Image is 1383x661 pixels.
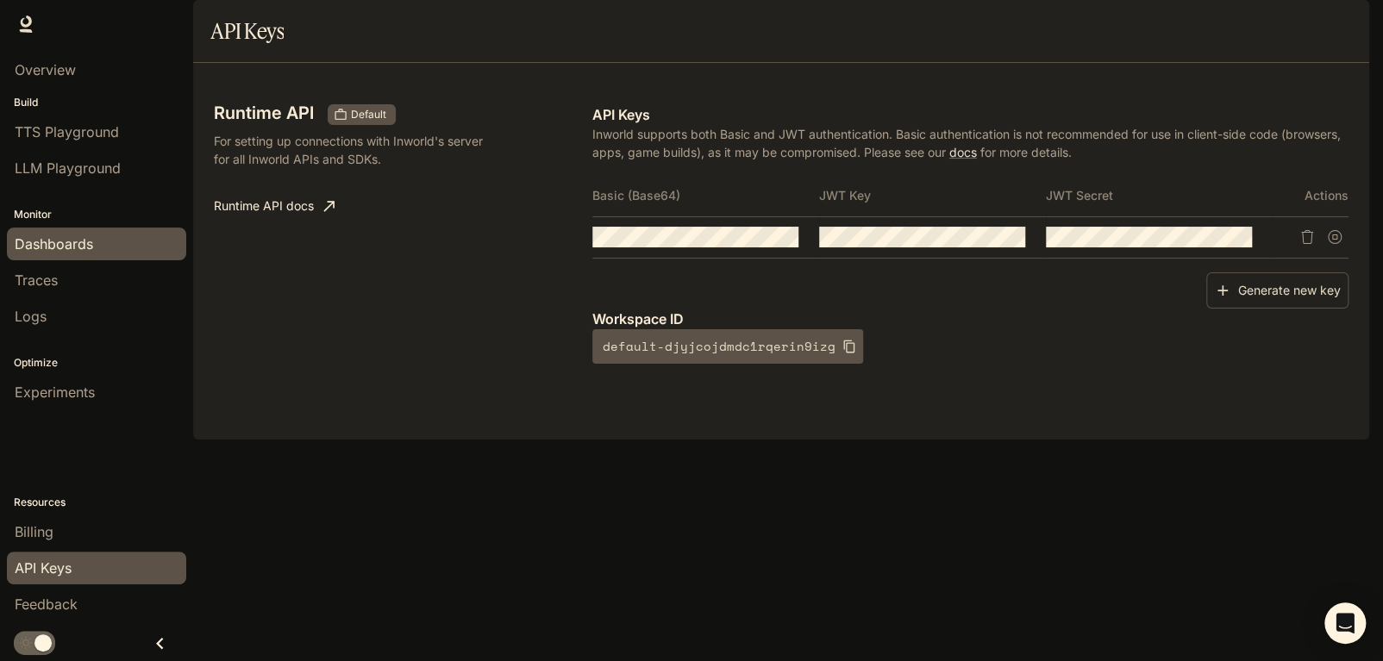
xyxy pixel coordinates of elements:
a: docs [949,145,977,159]
div: Open Intercom Messenger [1324,602,1366,644]
th: JWT Key [819,175,1046,216]
h3: Runtime API [214,104,314,122]
h1: API Keys [210,14,284,48]
span: Default [344,107,393,122]
button: Suspend API key [1321,223,1349,251]
button: Generate new key [1206,272,1349,309]
p: For setting up connections with Inworld's server for all Inworld APIs and SDKs. [214,132,487,168]
th: Basic (Base64) [592,175,819,216]
button: Delete API key [1293,223,1321,251]
button: default-djyjcojdmdc1rqerin9izg [592,329,863,364]
div: These keys will apply to your current workspace only [328,104,396,125]
p: Workspace ID [592,309,1349,329]
th: JWT Secret [1046,175,1273,216]
th: Actions [1273,175,1349,216]
p: API Keys [592,104,1349,125]
a: Runtime API docs [207,189,341,223]
p: Inworld supports both Basic and JWT authentication. Basic authentication is not recommended for u... [592,125,1349,161]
